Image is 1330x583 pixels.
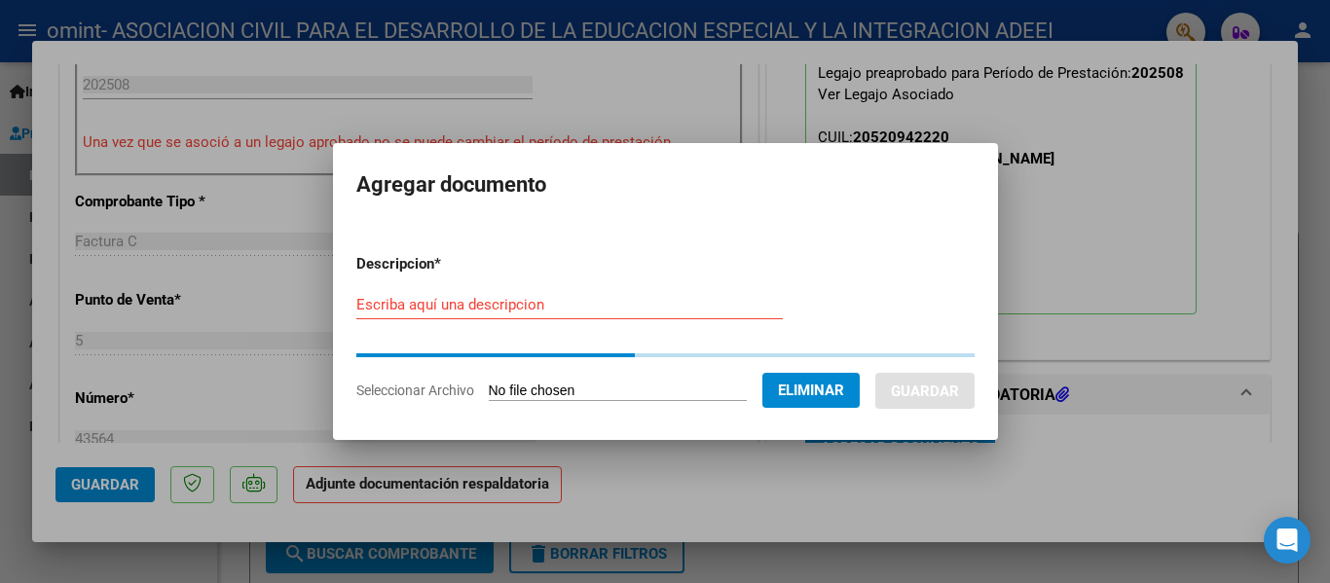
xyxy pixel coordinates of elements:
[875,373,975,409] button: Guardar
[778,382,844,399] span: Eliminar
[1264,517,1311,564] div: Open Intercom Messenger
[891,383,959,400] span: Guardar
[762,373,860,408] button: Eliminar
[356,166,975,203] h2: Agregar documento
[356,383,474,398] span: Seleccionar Archivo
[356,253,542,275] p: Descripcion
